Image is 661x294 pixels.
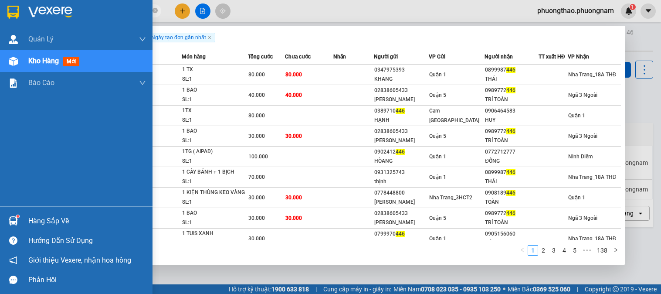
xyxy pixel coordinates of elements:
[374,106,428,116] div: 0389710
[285,215,302,221] span: 30.000
[485,95,538,104] div: TRÍ TOÀN
[182,188,247,198] div: 1 KIỆN THÙNG KEO VÀNG
[485,198,538,207] div: TOÀN
[374,209,428,218] div: 02838605433
[594,245,610,256] li: 138
[549,246,559,255] a: 3
[17,215,19,218] sup: 1
[182,126,247,136] div: 1 BAO
[396,108,405,114] span: 446
[429,108,479,123] span: Cam [GEOGRAPHIC_DATA]
[182,116,247,125] div: SL: 1
[285,195,302,201] span: 30.000
[248,92,265,98] span: 40.000
[396,149,405,155] span: 446
[580,245,594,256] span: •••
[485,209,538,218] div: 0989772
[568,92,597,98] span: Ngã 3 Ngoài
[568,154,593,160] span: Ninh Diêm
[429,72,446,78] span: Quận 1
[610,245,621,256] button: right
[374,136,428,145] div: [PERSON_NAME]
[285,133,302,139] span: 30.000
[9,256,17,264] span: notification
[63,57,79,66] span: mới
[374,188,428,198] div: 0778448800
[506,210,515,216] span: 446
[374,116,428,125] div: HẠNH
[207,35,212,40] span: close
[374,127,428,136] div: 02838605433
[429,92,446,98] span: Quận 5
[485,188,538,198] div: 0908189
[568,72,617,78] span: Nha Trang_18A THĐ
[28,234,146,247] div: Hướng dẫn sử dụng
[248,154,268,160] span: 100.000
[248,236,265,242] span: 30.000
[613,247,618,253] span: right
[485,168,538,177] div: 0899987
[570,246,580,255] a: 5
[528,246,538,255] a: 1
[568,195,585,201] span: Quận 1
[485,136,538,145] div: TRÍ TOÀN
[485,54,513,60] span: Người nhận
[374,177,428,186] div: thịnh
[506,169,515,175] span: 446
[517,245,528,256] li: Previous Page
[374,95,428,104] div: [PERSON_NAME]
[139,36,146,43] span: down
[568,54,589,60] span: VP Nhận
[9,57,18,66] img: warehouse-icon
[28,273,146,287] div: Phản hồi
[9,35,18,44] img: warehouse-icon
[568,113,585,119] span: Quận 1
[374,218,428,227] div: [PERSON_NAME]
[374,147,428,157] div: 0902412
[517,245,528,256] button: left
[285,92,302,98] span: 40.000
[153,7,158,15] span: close-circle
[539,246,548,255] a: 2
[9,276,17,284] span: message
[539,54,565,60] span: TT xuất HĐ
[182,198,247,207] div: SL: 1
[429,215,446,221] span: Quận 5
[374,168,428,177] div: 0931325743
[506,190,515,196] span: 446
[429,174,446,180] span: Quận 1
[148,33,215,42] span: Ngày tạo đơn gần nhất
[528,245,538,256] li: 1
[429,195,472,201] span: Nha Trang_3HCT2
[429,133,446,139] span: Quận 5
[568,215,597,221] span: Ngã 3 Ngoài
[182,75,247,84] div: SL: 1
[568,133,597,139] span: Ngã 3 Ngoài
[396,231,405,237] span: 446
[248,174,265,180] span: 70.000
[374,75,428,84] div: KHANG
[580,245,594,256] li: Next 5 Pages
[182,85,247,95] div: 1 BAO
[485,86,538,95] div: 0989772
[182,54,206,60] span: Món hàng
[28,34,54,44] span: Quản Lý
[248,72,265,78] span: 80.000
[182,157,247,166] div: SL: 1
[28,77,54,88] span: Báo cáo
[374,86,428,95] div: 02838605433
[429,236,446,242] span: Quận 1
[485,65,538,75] div: 0899987
[374,239,428,248] div: [PERSON_NAME]
[248,113,265,119] span: 80.000
[559,246,569,255] a: 4
[506,67,515,73] span: 446
[9,79,18,88] img: solution-icon
[506,128,515,134] span: 446
[610,245,621,256] li: Next Page
[7,6,19,19] img: logo-vxr
[182,147,247,157] div: 1TG ( AIPAD)
[485,147,538,157] div: 0772712777
[374,65,428,75] div: 0347975393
